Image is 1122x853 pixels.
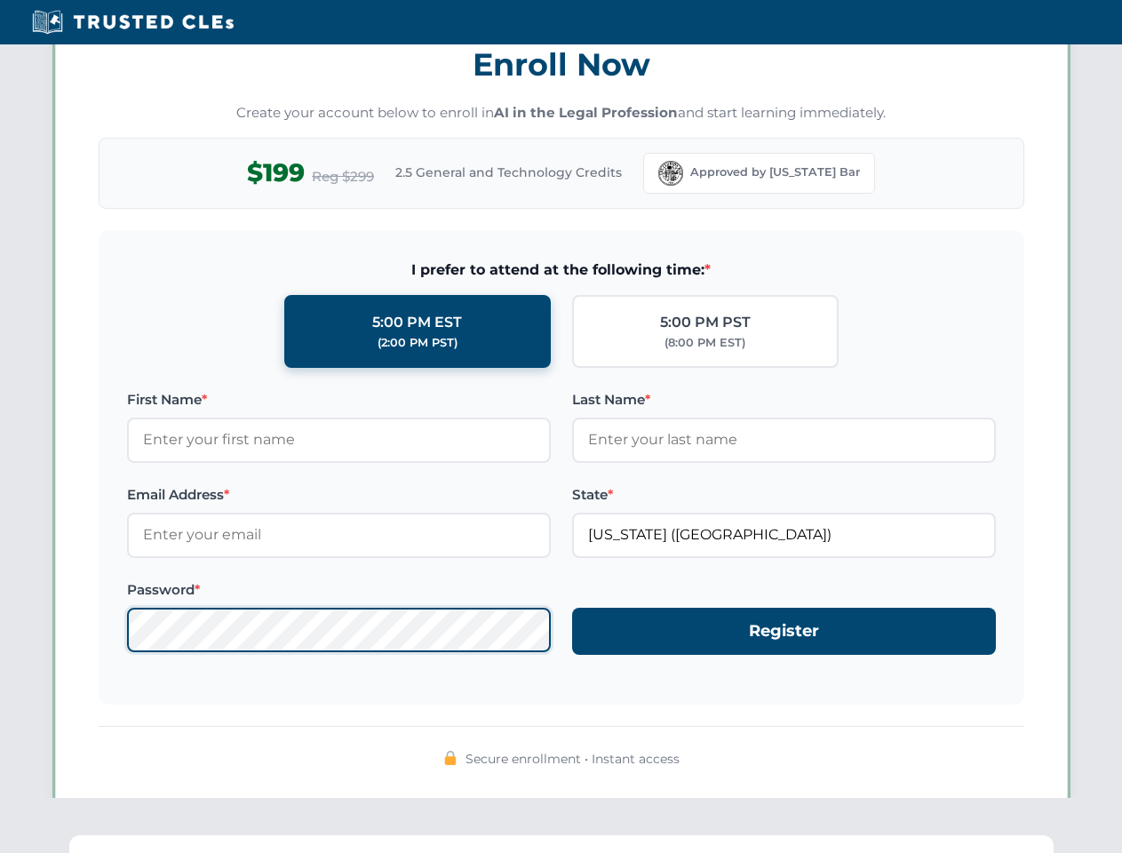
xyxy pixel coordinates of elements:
[127,418,551,462] input: Enter your first name
[664,334,745,352] div: (8:00 PM EST)
[658,161,683,186] img: Florida Bar
[127,389,551,411] label: First Name
[127,513,551,557] input: Enter your email
[443,751,458,765] img: 🔒
[312,166,374,187] span: Reg $299
[572,608,996,655] button: Register
[127,259,996,282] span: I prefer to attend at the following time:
[127,484,551,506] label: Email Address
[572,418,996,462] input: Enter your last name
[572,389,996,411] label: Last Name
[99,103,1024,124] p: Create your account below to enroll in and start learning immediately.
[572,484,996,506] label: State
[572,513,996,557] input: Florida (FL)
[127,579,551,601] label: Password
[247,153,305,193] span: $199
[27,9,239,36] img: Trusted CLEs
[494,104,678,121] strong: AI in the Legal Profession
[395,163,622,182] span: 2.5 General and Technology Credits
[378,334,458,352] div: (2:00 PM PST)
[660,311,751,334] div: 5:00 PM PST
[690,163,860,181] span: Approved by [US_STATE] Bar
[372,311,462,334] div: 5:00 PM EST
[99,36,1024,92] h3: Enroll Now
[466,749,680,769] span: Secure enrollment • Instant access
